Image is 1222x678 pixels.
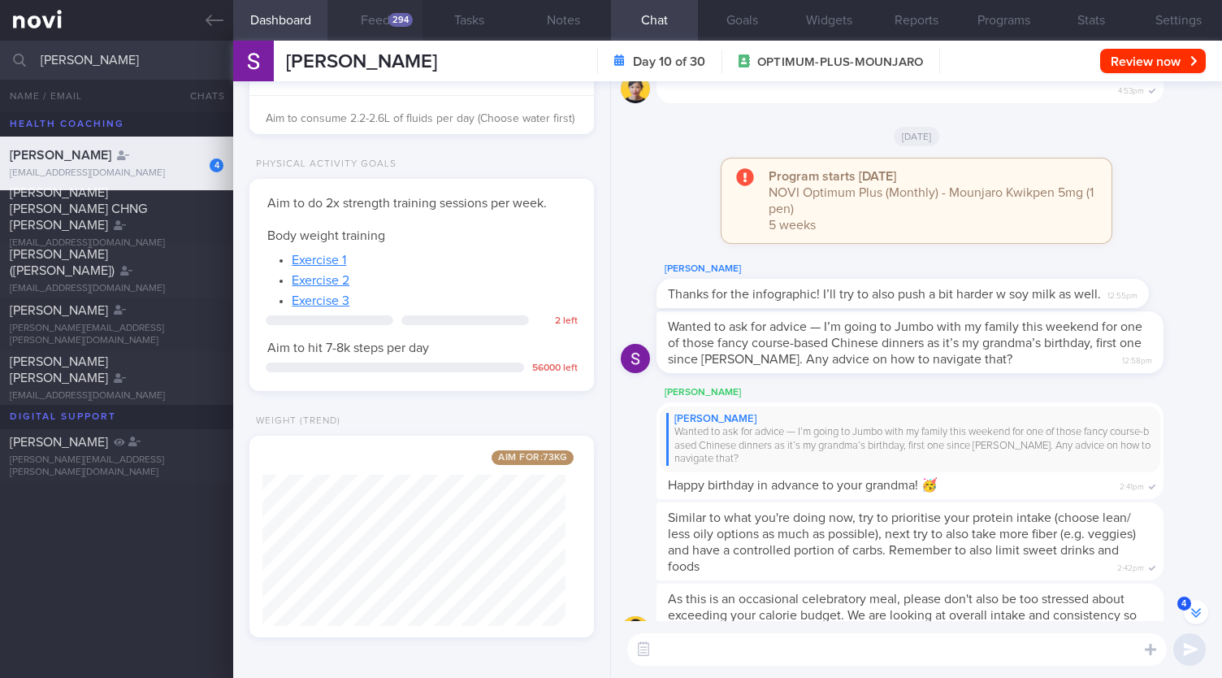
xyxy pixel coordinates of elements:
[292,274,349,287] a: Exercise 2
[1117,558,1144,574] span: 2:42pm
[666,426,1154,466] div: Wanted to ask for advice — I’m going to Jumbo with my family this weekend for one of those fancy ...
[10,323,223,347] div: [PERSON_NAME][EMAIL_ADDRESS][PERSON_NAME][DOMAIN_NAME]
[1100,49,1206,73] button: Review now
[757,54,923,71] span: OPTIMUM-PLUS-MOUNJARO
[532,363,578,375] div: 56000 left
[1177,597,1191,611] span: 4
[267,229,385,242] span: Body weight training
[249,159,396,171] div: Physical Activity Goals
[1120,477,1144,493] span: 2:41pm
[10,454,223,479] div: [PERSON_NAME][EMAIL_ADDRESS][PERSON_NAME][DOMAIN_NAME]
[10,283,223,295] div: [EMAIL_ADDRESS][DOMAIN_NAME]
[10,149,111,162] span: [PERSON_NAME]
[769,170,896,183] strong: Program starts [DATE]
[168,80,233,112] button: Chats
[10,390,223,402] div: [EMAIL_ADDRESS][DOMAIN_NAME]
[633,54,705,70] strong: Day 10 of 30
[10,237,223,250] div: [EMAIL_ADDRESS][DOMAIN_NAME]
[10,304,108,317] span: [PERSON_NAME]
[10,355,108,385] span: [PERSON_NAME] [PERSON_NAME]
[666,413,1154,426] div: [PERSON_NAME]
[249,415,340,428] div: Weight (Trend)
[656,383,1212,402] div: [PERSON_NAME]
[894,127,940,146] span: [DATE]
[10,186,147,232] span: [PERSON_NAME] [PERSON_NAME] CHNG [PERSON_NAME]
[1184,600,1208,624] button: 4
[266,113,574,124] span: Aim to consume 2.2-2.6L of fluids per day (Choose water first)
[10,248,115,277] span: [PERSON_NAME] ([PERSON_NAME])
[286,52,437,72] span: [PERSON_NAME]
[1118,81,1144,97] span: 4:53pm
[1107,286,1137,302] span: 12:55pm
[668,511,1136,573] span: Similar to what you're doing now, try to prioritise your protein intake (choose lean/ less oily o...
[267,197,547,210] span: Aim to do 2x strength training sessions per week.
[668,288,1101,301] span: Thanks for the infographic! I’ll try to also push a bit harder w soy milk as well.
[656,259,1198,279] div: [PERSON_NAME]
[10,436,108,449] span: [PERSON_NAME]
[267,341,429,354] span: Aim to hit 7-8k steps per day
[668,593,1137,638] span: As this is an occasional celebratory meal, please don't also be too stressed about exceeding your...
[492,450,574,465] span: Aim for: 73 kg
[668,479,938,492] span: Happy birthday in advance to your grandma! 🥳
[292,294,349,307] a: Exercise 3
[537,315,578,328] div: 2 left
[1122,351,1152,367] span: 12:58pm
[388,13,413,27] div: 294
[10,167,223,180] div: [EMAIL_ADDRESS][DOMAIN_NAME]
[668,320,1142,366] span: Wanted to ask for advice — I’m going to Jumbo with my family this weekend for one of those fancy ...
[769,186,1094,215] span: NOVI Optimum Plus (Monthly) - Mounjaro Kwikpen 5mg (1 pen)
[769,219,816,232] span: 5 weeks
[292,254,346,267] a: Exercise 1
[210,159,223,172] div: 4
